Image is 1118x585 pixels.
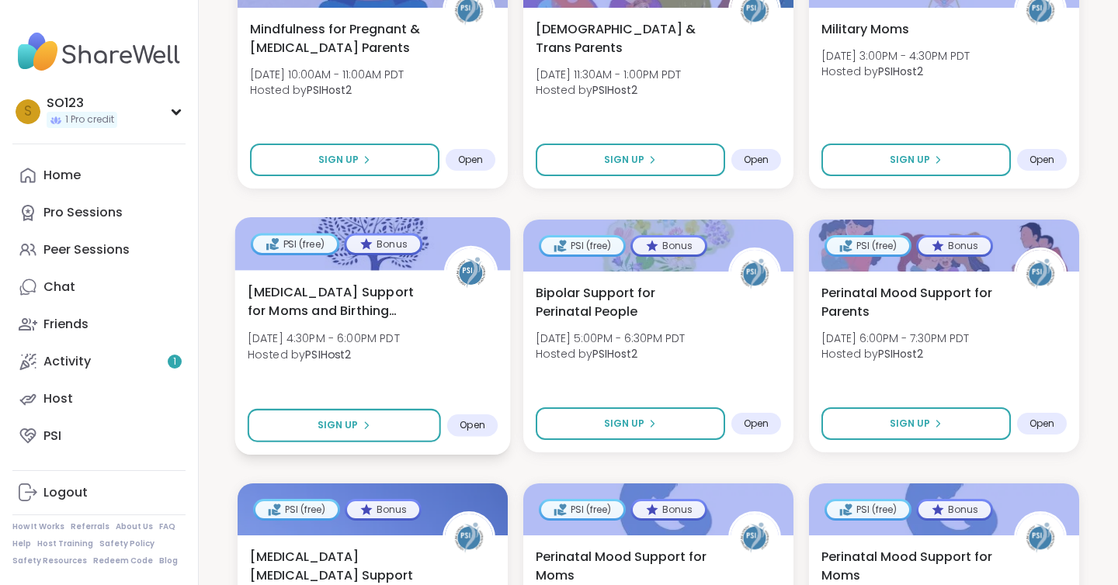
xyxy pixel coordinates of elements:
[536,284,711,321] span: Bipolar Support for Perinatal People
[255,501,338,518] div: PSI (free)
[12,268,186,306] a: Chat
[536,82,681,98] span: Hosted by
[43,167,81,184] div: Home
[43,241,130,258] div: Peer Sessions
[43,204,123,221] div: Pro Sessions
[918,501,991,518] div: Bonus
[307,82,352,98] b: PSIHost2
[821,346,969,362] span: Hosted by
[12,194,186,231] a: Pro Sessions
[460,419,485,431] span: Open
[250,20,425,57] span: Mindfulness for Pregnant & [MEDICAL_DATA] Parents
[248,346,400,362] span: Hosted by
[43,353,91,370] div: Activity
[159,521,175,532] a: FAQ
[93,556,153,566] a: Redeem Code
[744,154,769,166] span: Open
[536,144,725,176] button: Sign Up
[604,417,644,431] span: Sign Up
[12,380,186,417] a: Host
[159,556,178,566] a: Blog
[536,407,725,440] button: Sign Up
[248,331,400,346] span: [DATE] 4:30PM - 6:00PM PDT
[318,153,359,167] span: Sign Up
[12,231,186,268] a: Peer Sessions
[827,501,909,518] div: PSI (free)
[37,538,93,549] a: Host Training
[250,67,404,82] span: [DATE] 10:00AM - 11:00AM PDT
[99,538,155,549] a: Safety Policy
[821,284,997,321] span: Perinatal Mood Support for Parents
[24,102,32,122] span: S
[731,250,779,298] img: PSIHost2
[1016,514,1064,562] img: PSIHost2
[878,346,923,362] b: PSIHost2
[1016,250,1064,298] img: PSIHost2
[43,484,88,501] div: Logout
[253,235,337,252] div: PSI (free)
[536,67,681,82] span: [DATE] 11:30AM - 1:00PM PDT
[250,548,425,585] span: [MEDICAL_DATA] [MEDICAL_DATA] Support
[12,474,186,511] a: Logout
[43,316,89,333] div: Friends
[458,154,483,166] span: Open
[12,417,186,455] a: PSI
[305,346,351,362] b: PSIHost2
[12,25,186,79] img: ShareWell Nav Logo
[821,331,969,346] span: [DATE] 6:00PM - 7:30PM PDT
[318,418,359,432] span: Sign Up
[541,237,623,254] div: PSI (free)
[173,355,176,369] span: 1
[347,501,419,518] div: Bonus
[12,538,31,549] a: Help
[12,157,186,194] a: Home
[445,514,493,562] img: PSIHost2
[536,331,685,346] span: [DATE] 5:00PM - 6:30PM PDT
[821,20,909,39] span: Military Moms
[12,556,87,566] a: Safety Resources
[821,48,970,64] span: [DATE] 3:00PM - 4:30PM PDT
[43,427,61,445] div: PSI
[827,237,909,254] div: PSI (free)
[821,64,970,79] span: Hosted by
[633,501,705,518] div: Bonus
[918,237,991,254] div: Bonus
[1029,417,1054,430] span: Open
[536,20,711,57] span: [DEMOGRAPHIC_DATA] & Trans Parents
[890,417,930,431] span: Sign Up
[731,514,779,562] img: PSIHost2
[541,501,623,518] div: PSI (free)
[821,407,1011,440] button: Sign Up
[604,153,644,167] span: Sign Up
[633,237,705,254] div: Bonus
[744,417,769,430] span: Open
[248,409,441,442] button: Sign Up
[43,390,73,407] div: Host
[446,248,495,297] img: PSIHost2
[250,82,404,98] span: Hosted by
[43,279,75,296] div: Chat
[65,113,114,126] span: 1 Pro credit
[878,64,923,79] b: PSIHost2
[12,521,64,532] a: How It Works
[536,548,711,585] span: Perinatal Mood Support for Moms
[592,82,637,98] b: PSIHost2
[12,306,186,343] a: Friends
[116,521,153,532] a: About Us
[250,144,439,176] button: Sign Up
[12,343,186,380] a: Activity1
[47,95,117,112] div: SO123
[1029,154,1054,166] span: Open
[71,521,109,532] a: Referrals
[821,548,997,585] span: Perinatal Mood Support for Moms
[536,346,685,362] span: Hosted by
[248,282,427,320] span: [MEDICAL_DATA] Support for Moms and Birthing People
[592,346,637,362] b: PSIHost2
[821,144,1011,176] button: Sign Up
[346,235,420,252] div: Bonus
[890,153,930,167] span: Sign Up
